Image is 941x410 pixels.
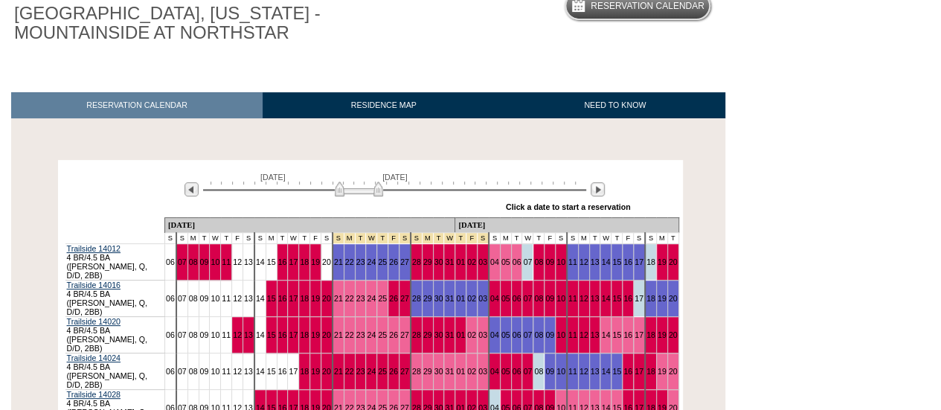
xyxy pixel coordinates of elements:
[601,330,610,339] a: 14
[456,294,465,303] a: 01
[658,367,667,376] a: 19
[367,257,376,266] a: 24
[513,330,521,339] a: 06
[504,92,725,118] a: NEED TO KNOW
[501,257,510,266] a: 05
[67,244,121,253] a: Trailside 14012
[612,294,621,303] a: 15
[478,367,487,376] a: 03
[178,294,187,303] a: 07
[65,353,165,390] td: 4 BR/4.5 BA ([PERSON_NAME], Q, D/D, 2BB)
[256,257,265,266] a: 14
[67,281,121,289] a: Trailside 14016
[545,294,554,303] a: 09
[511,233,522,244] td: T
[434,257,443,266] a: 30
[187,233,199,244] td: M
[67,353,121,362] a: Trailside 14024
[277,233,288,244] td: T
[267,257,276,266] a: 15
[189,257,198,266] a: 08
[200,257,209,266] a: 09
[423,330,432,339] a: 29
[478,330,487,339] a: 03
[578,233,589,244] td: M
[412,330,421,339] a: 28
[612,330,621,339] a: 15
[568,330,577,339] a: 11
[568,367,577,376] a: 11
[400,294,409,303] a: 27
[260,173,286,182] span: [DATE]
[455,218,678,233] td: [DATE]
[545,233,556,244] td: F
[513,257,521,266] a: 06
[612,257,621,266] a: 15
[623,233,634,244] td: F
[278,330,287,339] a: 16
[378,367,387,376] a: 25
[389,330,398,339] a: 26
[568,257,577,266] a: 11
[601,367,610,376] a: 14
[389,294,398,303] a: 26
[669,294,678,303] a: 20
[244,294,253,303] a: 13
[567,233,578,244] td: S
[556,233,567,244] td: S
[334,257,343,266] a: 21
[635,330,643,339] a: 17
[11,92,263,118] a: RESERVATION CALENDAR
[623,294,632,303] a: 16
[490,330,499,339] a: 04
[366,233,377,244] td: Christmas
[222,330,231,339] a: 11
[333,233,344,244] td: Christmas
[501,330,510,339] a: 05
[523,330,532,339] a: 07
[310,233,321,244] td: F
[400,367,409,376] a: 27
[612,367,621,376] a: 15
[311,294,320,303] a: 19
[356,330,365,339] a: 23
[445,294,454,303] a: 31
[289,330,298,339] a: 17
[345,367,354,376] a: 22
[300,330,309,339] a: 18
[423,367,432,376] a: 29
[467,257,476,266] a: 02
[166,330,175,339] a: 06
[611,233,623,244] td: T
[656,233,667,244] td: M
[176,233,187,244] td: S
[200,367,209,376] a: 09
[267,294,276,303] a: 15
[445,367,454,376] a: 31
[178,257,187,266] a: 07
[345,294,354,303] a: 22
[311,257,320,266] a: 19
[65,317,165,353] td: 4 BR/4.5 BA ([PERSON_NAME], Q, D/D, 2BB)
[377,233,388,244] td: Christmas
[634,233,645,244] td: S
[400,330,409,339] a: 27
[591,294,600,303] a: 13
[500,233,511,244] td: M
[345,257,354,266] a: 22
[669,367,678,376] a: 20
[534,367,543,376] a: 08
[579,294,588,303] a: 12
[164,218,455,233] td: [DATE]
[623,257,632,266] a: 16
[534,257,543,266] a: 08
[263,92,505,118] a: RESIDENCE MAP
[233,367,242,376] a: 12
[522,233,533,244] td: W
[623,367,632,376] a: 16
[367,294,376,303] a: 24
[399,233,411,244] td: Christmas
[266,233,277,244] td: M
[334,330,343,339] a: 21
[300,257,309,266] a: 18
